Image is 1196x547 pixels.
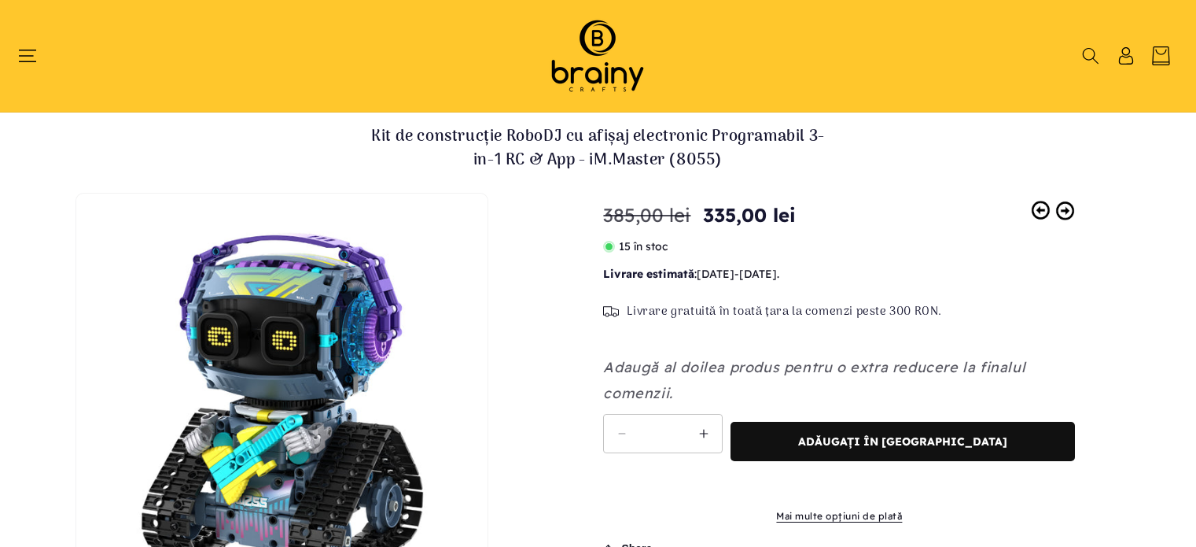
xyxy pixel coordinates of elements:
[703,201,796,229] span: 335,00 lei
[603,358,1025,401] em: Adaugă al doilea produs pentru o extra reducere la finalul comenzii.
[1080,47,1100,65] summary: Căutați
[603,201,690,229] s: 385,00 lei
[25,47,45,65] summary: Meniu
[798,435,1007,449] span: Adăugați în [GEOGRAPHIC_DATA]
[627,305,942,320] span: Livrare gratuită în toată țara la comenzi peste 300 RON.
[603,237,1075,257] p: 15 în stoc
[697,267,734,281] span: [DATE]
[531,16,664,96] img: Brainy Crafts
[603,264,1075,284] p: : - .
[603,509,1075,523] a: Mai multe opțiuni de plată
[1031,201,1051,220] a: Previous
[603,267,694,281] b: Livrare estimată
[362,125,834,172] h1: Kit de construcție RoboDJ cu afișaj electronic Programabil 3-in-1 RC & App - iM.Master (8055)
[1055,201,1075,220] a: Next
[739,267,777,281] span: [DATE]
[730,422,1075,461] button: Adăugați în [GEOGRAPHIC_DATA]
